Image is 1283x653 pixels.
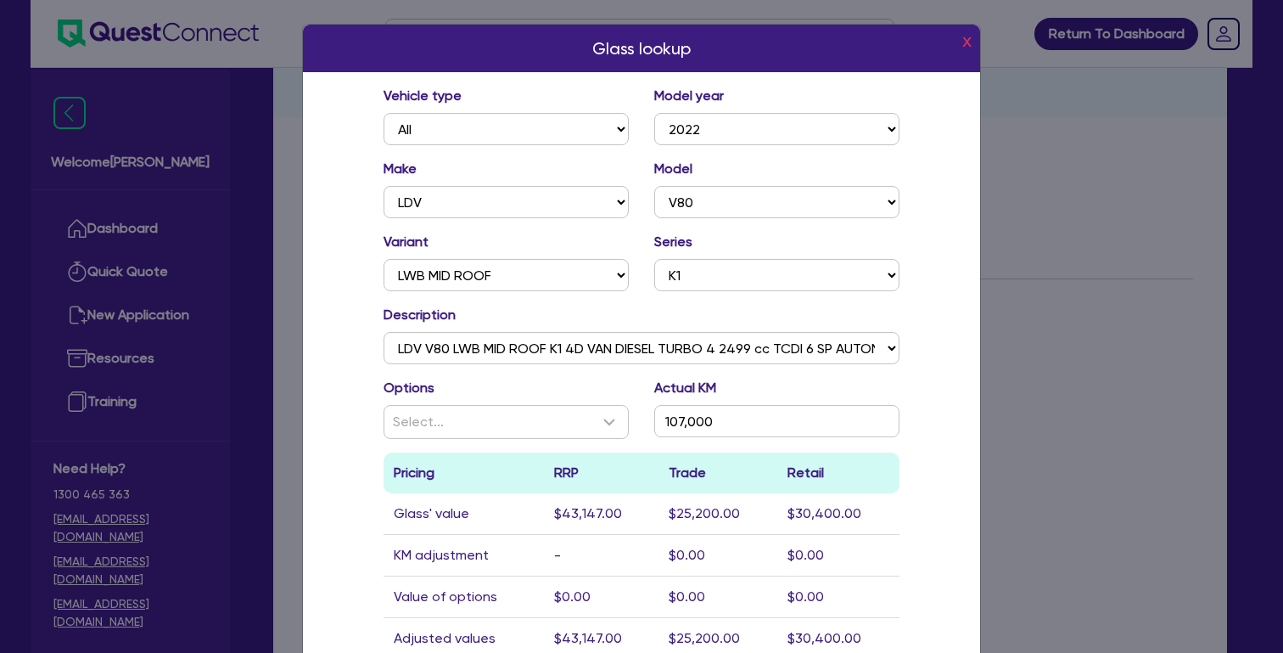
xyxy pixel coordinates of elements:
[654,159,692,179] label: Model
[384,577,544,618] td: Value of options
[787,588,824,605] span: $0.00
[384,453,544,493] th: Pricing
[654,232,692,252] label: Series
[384,535,544,577] td: KM adjustment
[592,38,691,59] h3: Glass lookup
[554,588,591,605] span: $0.00
[654,86,724,106] label: Model year
[384,378,434,398] label: Options
[787,547,824,563] span: $0.00
[658,453,777,493] th: Trade
[777,453,899,493] th: Retail
[384,493,544,535] td: Glass' value
[544,453,658,493] th: RRP
[787,630,861,646] span: $30,400.00
[958,27,976,54] button: x
[384,305,456,325] label: Description
[554,630,622,646] span: $43,147.00
[544,535,658,577] td: -
[787,505,861,521] span: $30,400.00
[669,505,740,521] span: $25,200.00
[384,86,462,106] label: Vehicle type
[554,505,622,521] span: $43,147.00
[669,547,705,563] span: $0.00
[384,159,417,179] label: Make
[669,588,705,605] span: $0.00
[384,232,429,252] label: Variant
[669,630,740,646] span: $25,200.00
[393,414,444,430] span: Select...
[654,378,716,398] label: Actual KM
